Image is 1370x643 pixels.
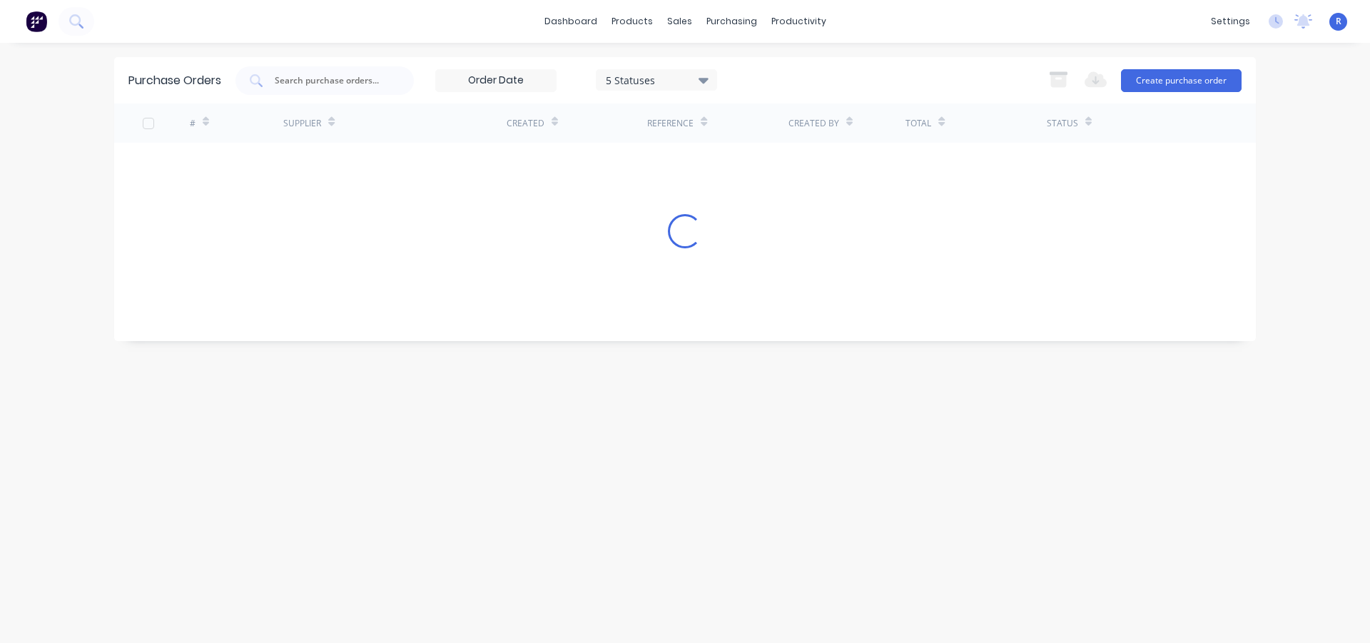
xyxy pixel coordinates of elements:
[764,11,833,32] div: productivity
[436,70,556,91] input: Order Date
[190,117,196,130] div: #
[788,117,839,130] div: Created By
[1121,69,1242,92] button: Create purchase order
[1336,15,1341,28] span: R
[905,117,931,130] div: Total
[1047,117,1078,130] div: Status
[606,72,708,87] div: 5 Statuses
[660,11,699,32] div: sales
[699,11,764,32] div: purchasing
[1204,11,1257,32] div: settings
[537,11,604,32] a: dashboard
[26,11,47,32] img: Factory
[283,117,321,130] div: Supplier
[647,117,694,130] div: Reference
[128,72,221,89] div: Purchase Orders
[273,74,392,88] input: Search purchase orders...
[604,11,660,32] div: products
[507,117,544,130] div: Created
